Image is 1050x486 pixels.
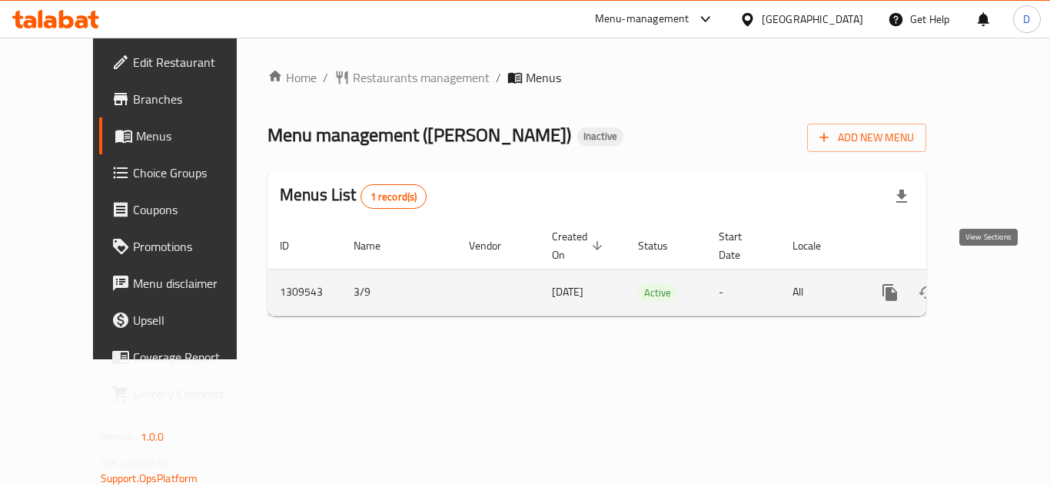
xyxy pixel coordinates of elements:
[99,228,268,265] a: Promotions
[99,339,268,375] a: Coverage Report
[133,311,256,329] span: Upsell
[780,269,859,316] td: All
[136,127,256,145] span: Menus
[133,274,256,293] span: Menu disclaimer
[267,223,1032,316] table: enhanced table
[883,178,920,215] div: Export file
[133,385,256,403] span: Grocery Checklist
[267,68,926,87] nav: breadcrumb
[354,236,400,255] span: Name
[133,164,256,182] span: Choice Groups
[99,265,268,302] a: Menu disclaimer
[577,127,623,146] div: Inactive
[99,117,268,154] a: Menus
[99,81,268,117] a: Branches
[101,453,171,473] span: Get support on:
[133,53,256,71] span: Edit Restaurant
[595,10,689,28] div: Menu-management
[469,236,521,255] span: Vendor
[496,68,501,87] li: /
[341,269,457,316] td: 3/9
[638,284,677,302] span: Active
[99,191,268,228] a: Coupons
[101,427,138,447] span: Version:
[719,227,762,264] span: Start Date
[280,183,427,209] h2: Menus List
[577,130,623,143] span: Inactive
[819,128,914,147] span: Add New Menu
[552,282,583,302] span: [DATE]
[323,68,328,87] li: /
[133,237,256,256] span: Promotions
[706,269,780,316] td: -
[133,200,256,219] span: Coupons
[872,274,909,311] button: more
[133,348,256,366] span: Coverage Report
[859,223,1032,269] th: Actions
[526,68,561,87] span: Menus
[99,302,268,339] a: Upsell
[353,68,490,87] span: Restaurants management
[762,11,863,28] div: [GEOGRAPHIC_DATA]
[792,236,841,255] span: Locale
[99,154,268,191] a: Choice Groups
[141,427,164,447] span: 1.0.0
[334,68,490,87] a: Restaurants management
[280,236,309,255] span: ID
[361,190,427,204] span: 1 record(s)
[99,375,268,412] a: Grocery Checklist
[638,236,688,255] span: Status
[552,227,607,264] span: Created On
[807,124,926,152] button: Add New Menu
[267,269,341,316] td: 1309543
[361,184,427,209] div: Total records count
[267,117,571,152] span: Menu management ( [PERSON_NAME] )
[99,44,268,81] a: Edit Restaurant
[1023,11,1030,28] span: D
[133,90,256,108] span: Branches
[267,68,317,87] a: Home
[909,274,945,311] button: Change Status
